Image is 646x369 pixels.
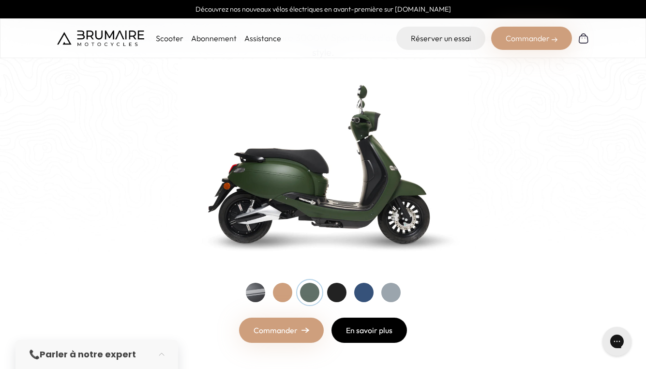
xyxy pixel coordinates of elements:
[57,31,144,46] img: Brumaire Motocycles
[331,318,407,343] a: En savoir plus
[239,318,324,343] a: Commander
[552,37,557,43] img: right-arrow-2.png
[244,33,281,43] a: Assistance
[598,323,636,359] iframe: Gorgias live chat messenger
[191,33,237,43] a: Abonnement
[578,32,589,44] img: Panier
[396,27,485,50] a: Réserver un essai
[491,27,572,50] div: Commander
[156,32,183,44] p: Scooter
[301,327,309,333] img: right-arrow.png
